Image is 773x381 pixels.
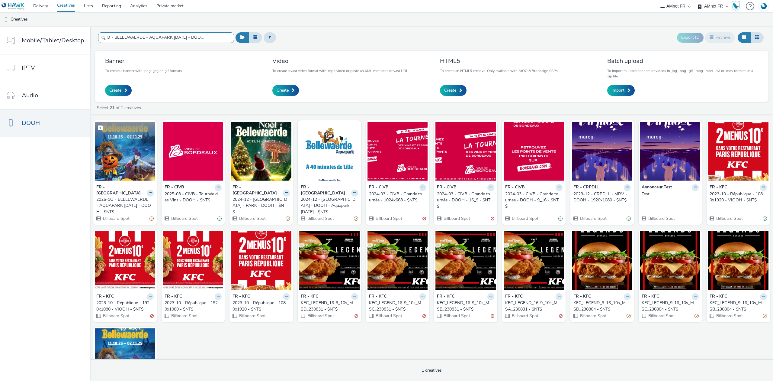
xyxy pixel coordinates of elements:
strong: FR - KFC [233,293,250,300]
p: To import multiple banners or videos in .jpg, .png, .gif, .mpg, .mp4, .avi or .mov formats in a z... [607,68,758,79]
strong: FR - CIVB [505,184,525,191]
a: 2023-10 - République - 1080x1920 - $NT$ [233,300,290,312]
span: Billboard Spot [102,313,130,319]
a: KFC_LEGEND_16-9_10s_MSD_230831 - $NT$ [301,300,358,312]
span: Billboard Spot [375,216,402,221]
strong: FR - KFC [96,293,114,300]
img: 2025-03 - CIVB - Tournée des Vins - DOOH - $NT$ visual [163,122,223,181]
div: 2023-10 - République - 1920x1080 - VIOOH - $NT$ [96,300,151,312]
div: KFC_LEGEND_16-9_10s_MSB_230831 - $NT$ [437,300,492,312]
h3: Batch upload [607,57,758,65]
span: DOOH [22,119,40,127]
a: KFC_LEGEND_16-9_10s_MSC_230831 - $NT$ [369,300,426,312]
img: undefined Logo [2,2,25,10]
a: 2025-03 - CIVB - Tournée des Vins - DOOH - $NT$ [165,191,222,204]
strong: FR - KFC [573,293,591,300]
button: Table [750,32,764,43]
div: Partially valid [286,216,290,222]
span: Billboard Spot [648,313,675,319]
div: 2025-03 - CIVB - Tournée des Vins - DOOH - $NT$ [165,191,220,204]
div: 2023-10 - République - 1080x1920 - $NT$ [233,300,287,312]
div: 2024-03 - CIVB - Grande tournée - DOOH - 9_16 - $NT$ [505,191,560,210]
div: KFC_LEGEND_9-16_10s_MSD_230804 - $NT$ [573,300,628,312]
span: Billboard Spot [443,313,470,319]
img: Account FR [759,2,768,11]
strong: FR - [GEOGRAPHIC_DATA] [233,184,281,197]
a: Create [272,85,299,96]
a: KFC_LEGEND_9-16_10s_MSC_230804 - $NT$ [642,300,699,312]
div: Valid [217,216,222,222]
div: Invalid [150,313,154,319]
strong: FR - KFC [505,293,523,300]
div: Valid [763,216,767,222]
div: Valid [558,216,563,222]
a: Create [105,85,132,96]
button: Archive [705,32,735,43]
h3: Banner [105,57,183,65]
div: 2024-03 - CIVB - Grande tournée - 1024x668 - $NT$ [369,191,424,204]
img: KFC_LEGEND_16-9_10s_MSA_230831 - $NT$ visual [504,231,564,290]
img: KFC_LEGEND_9-16_10s_MSD_230804 - $NT$ visual [572,231,632,290]
img: 2023-10 - République - 1920x1080 - $NT$ visual [163,231,223,290]
button: Grid [738,32,751,43]
div: 2023-12 - CRPDLL - MRV - DOOH - 1920x1080 - $NT$ [573,191,628,204]
p: To create a banner with .png, .jpg or .gif formats. [105,68,183,73]
span: Create [444,87,456,93]
span: Mobile/Tablet/Desktop [22,36,84,45]
img: KFC_LEGEND_9-16_10s_MSC_230804 - $NT$ visual [640,231,701,290]
div: Partially valid [627,313,631,319]
div: KFC_LEGEND_9-16_10s_MSB_230804 - $NT$ [710,300,765,312]
div: 2023-10 - République - 1080x1920 - VIOOH - $NT$ [710,191,765,204]
a: 2024-12 - [GEOGRAPHIC_DATA] - DOOH - Aquapark - [DATE] - $NT$ [301,197,358,215]
div: Valid [627,216,631,222]
img: Hawk Academy [731,1,740,11]
img: dooh [3,17,9,23]
a: Import [607,85,635,96]
span: Audio [22,91,38,100]
strong: FR - KFC [165,293,182,300]
strong: FR - KFC [710,184,727,191]
span: Billboard Spot [171,313,198,319]
img: 2023-12 - CRPDLL - MRV - DOOH - 1920x1080 - $NT$ visual [572,122,632,181]
div: Invalid [491,313,494,319]
a: 2024-03 - CIVB - Grande tournée - 1024x668 - $NT$ [369,191,426,204]
img: 2023-10 - République - 1920x1080 - VIOOH - $NT$ visual [95,231,155,290]
span: Billboard Spot [579,216,607,221]
a: KFC_LEGEND_16-9_10s_MSB_230831 - $NT$ [437,300,494,312]
a: Hawk Academy [731,1,743,11]
span: Create [109,87,121,93]
span: Billboard Spot [307,313,334,319]
a: Select of 1 creatives [96,105,143,111]
div: 2024-12 - [GEOGRAPHIC_DATA] - DOOH - Aquapark - [DATE] - $NT$ [301,197,356,215]
span: IPTV [22,63,35,72]
div: KFC_LEGEND_16-9_10s_MSC_230831 - $NT$ [369,300,424,312]
span: Billboard Spot [443,216,470,221]
div: KFC_LEGEND_9-16_10s_MSC_230804 - $NT$ [642,300,697,312]
strong: FR - CRPDLL [573,184,600,191]
div: Partially valid [149,216,154,222]
strong: 21 [110,105,114,111]
p: To create an HTML5 creative. Only available with AIOO & Broadsign SSPs [440,68,558,73]
div: KFC_LEGEND_16-9_10s_MSD_230831 - $NT$ [301,300,356,312]
a: KFC_LEGEND_9-16_10s_MSD_230804 - $NT$ [573,300,631,312]
strong: FR - [GEOGRAPHIC_DATA] [301,184,350,197]
h3: Video [272,57,409,65]
a: 2024-03 - CIVB - Grande tournée - DOOH - 16_9 - $NT$ [437,191,494,210]
a: 2024-03 - CIVB - Grande tournée - DOOH - 9_16 - $NT$ [505,191,563,210]
img: KFC_LEGEND_16-9_10s_MSD_230831 - $NT$ visual [299,231,360,290]
div: Invalid [559,313,563,319]
a: 2023-10 - République - 1920x1080 - $NT$ [165,300,222,312]
strong: FR - CIVB [437,184,457,191]
div: Partially valid [354,216,358,222]
strong: FR - KFC [369,293,386,300]
div: Test [642,191,697,197]
a: KFC_LEGEND_16-9_10s_MSA_230831 - $NT$ [505,300,563,312]
strong: FR - KFC [710,293,727,300]
div: 2024-03 - CIVB - Grande tournée - DOOH - 16_9 - $NT$ [437,191,492,210]
strong: FR - KFC [301,293,318,300]
span: Billboard Spot [511,313,538,319]
div: Invalid [422,216,426,222]
span: 1 creatives [422,367,442,373]
div: Invalid [354,313,358,319]
div: Invalid [422,313,426,319]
